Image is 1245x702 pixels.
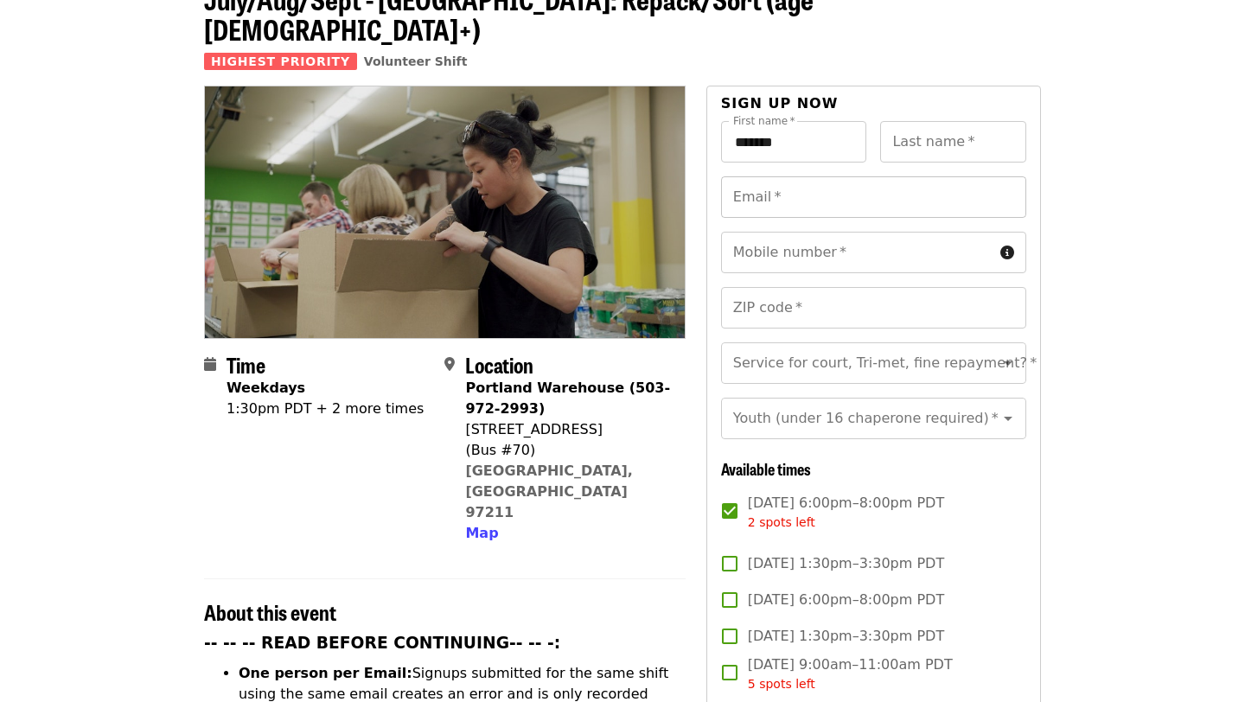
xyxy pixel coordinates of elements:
[465,463,633,520] a: [GEOGRAPHIC_DATA], [GEOGRAPHIC_DATA] 97211
[239,665,412,681] strong: One person per Email:
[721,287,1026,329] input: ZIP code
[748,626,944,647] span: [DATE] 1:30pm–3:30pm PDT
[748,590,944,610] span: [DATE] 6:00pm–8:00pm PDT
[1000,245,1014,261] i: circle-info icon
[721,232,993,273] input: Mobile number
[748,515,815,529] span: 2 spots left
[227,349,265,380] span: Time
[748,677,815,691] span: 5 spots left
[880,121,1026,163] input: Last name
[465,419,671,440] div: [STREET_ADDRESS]
[204,53,357,70] span: Highest Priority
[996,406,1020,431] button: Open
[721,121,867,163] input: First name
[748,553,944,574] span: [DATE] 1:30pm–3:30pm PDT
[227,380,305,396] strong: Weekdays
[996,351,1020,375] button: Open
[204,634,560,652] strong: -- -- -- READ BEFORE CONTINUING-- -- -:
[205,86,685,337] img: July/Aug/Sept - Portland: Repack/Sort (age 8+) organized by Oregon Food Bank
[204,597,336,627] span: About this event
[721,176,1026,218] input: Email
[721,95,839,112] span: Sign up now
[444,356,455,373] i: map-marker-alt icon
[204,356,216,373] i: calendar icon
[748,654,953,693] span: [DATE] 9:00am–11:00am PDT
[465,349,533,380] span: Location
[465,380,670,417] strong: Portland Warehouse (503-972-2993)
[465,525,498,541] span: Map
[465,523,498,544] button: Map
[733,116,795,126] label: First name
[364,54,468,68] a: Volunteer Shift
[748,493,944,532] span: [DATE] 6:00pm–8:00pm PDT
[465,440,671,461] div: (Bus #70)
[721,457,811,480] span: Available times
[227,399,424,419] div: 1:30pm PDT + 2 more times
